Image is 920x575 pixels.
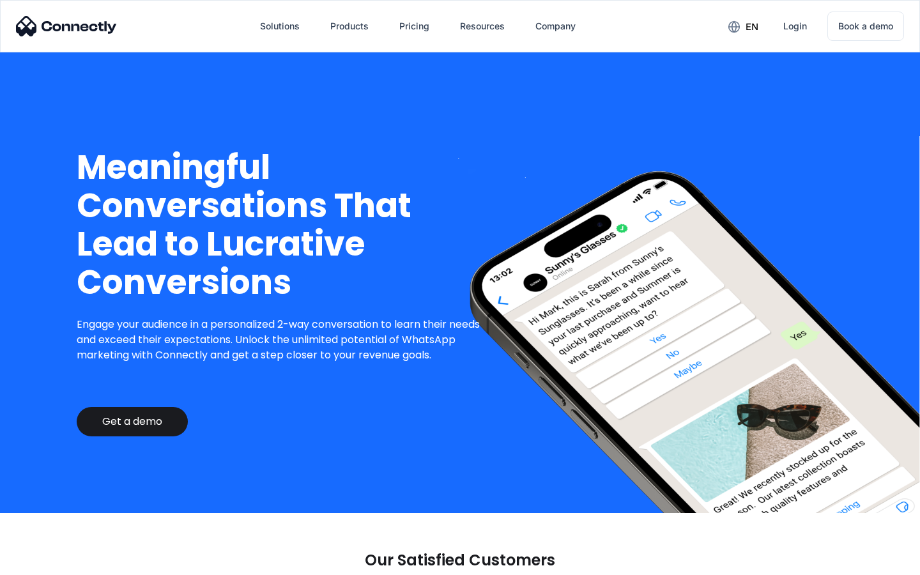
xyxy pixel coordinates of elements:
div: Login [783,17,807,35]
p: Engage your audience in a personalized 2-way conversation to learn their needs and exceed their e... [77,317,490,363]
a: Book a demo [827,11,904,41]
div: Products [330,17,369,35]
div: Company [535,17,576,35]
img: Connectly Logo [16,16,117,36]
ul: Language list [26,553,77,571]
div: Pricing [399,17,429,35]
div: Get a demo [102,415,162,428]
div: Solutions [260,17,300,35]
aside: Language selected: English [13,553,77,571]
p: Our Satisfied Customers [365,551,555,569]
div: en [746,18,758,36]
h1: Meaningful Conversations That Lead to Lucrative Conversions [77,148,490,302]
a: Pricing [389,11,440,42]
a: Login [773,11,817,42]
a: Get a demo [77,407,188,436]
div: Resources [460,17,505,35]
